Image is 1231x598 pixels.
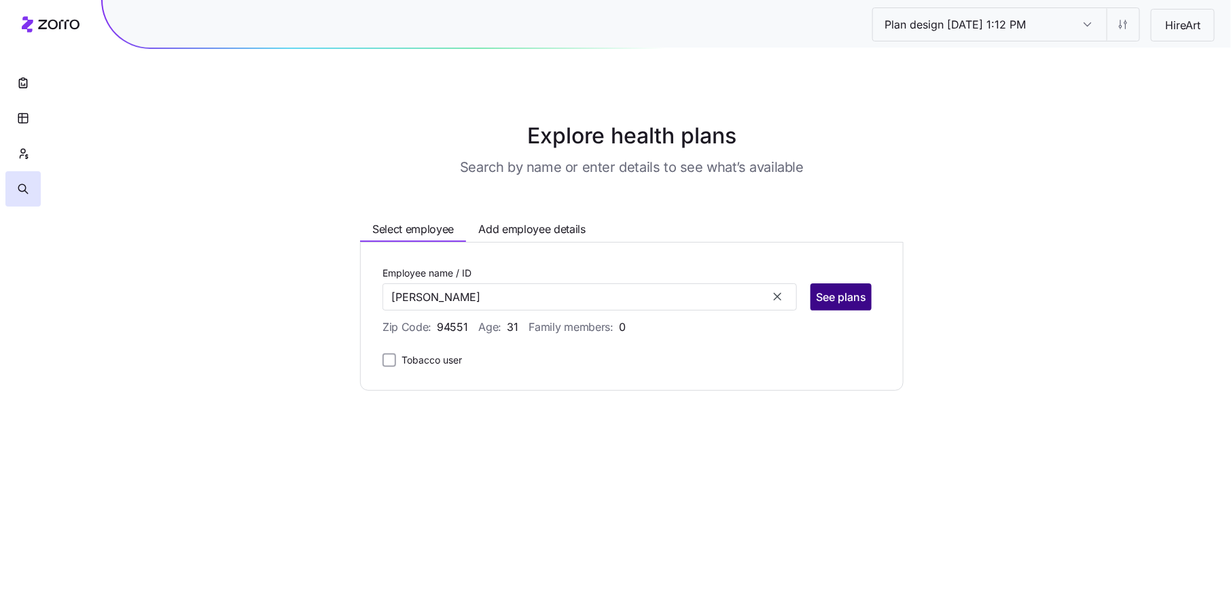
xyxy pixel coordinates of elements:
button: Settings [1107,8,1139,41]
input: Search by employee name / ID [382,283,797,311]
span: Add employee details [478,221,586,238]
label: Tobacco user [396,352,462,368]
span: 0 [619,319,626,336]
span: Select employee [372,221,454,238]
label: Employee name / ID [382,266,471,281]
button: See plans [810,283,872,311]
h1: Explore health plans [295,120,969,152]
span: See plans [816,289,866,305]
h3: Search by name or enter details to see what’s available [460,158,804,177]
span: 31 [507,319,518,336]
span: Age: [479,319,518,336]
span: Family members: [529,319,626,336]
span: HireArt [1154,17,1211,34]
span: 94551 [437,319,467,336]
span: Zip Code: [382,319,468,336]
